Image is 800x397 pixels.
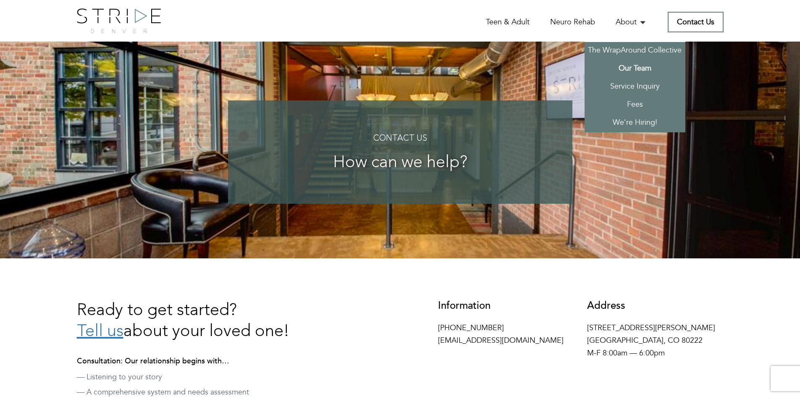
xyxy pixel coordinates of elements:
a: Teen & Adult [486,17,530,27]
h3: How can we help? [245,154,556,172]
a: Contact Us [668,12,724,32]
h4: Contact Us [245,134,556,143]
h4: Consultation: Our relationship begins with… [77,357,394,365]
a: Our Team [585,60,685,78]
h3: Address [587,300,724,311]
h3: Information [438,300,574,311]
a: Service Inquiry [585,78,685,96]
h3: Ready to get started? about your loved one! [77,300,394,342]
img: logo.png [77,8,161,33]
a: Neuro Rehab [550,17,595,27]
a: Tell us [77,323,123,340]
p: [PHONE_NUMBER] [EMAIL_ADDRESS][DOMAIN_NAME] [438,322,574,347]
a: The WrapAround Collective [585,42,685,60]
p: — Listening to your story [77,372,394,383]
p: [STREET_ADDRESS][PERSON_NAME] [GEOGRAPHIC_DATA], CO 80222 M-F 8:00am — 6:00pm [587,322,724,360]
a: Fees [585,96,685,114]
a: About [616,17,647,27]
a: We’re Hiring! [585,114,685,132]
